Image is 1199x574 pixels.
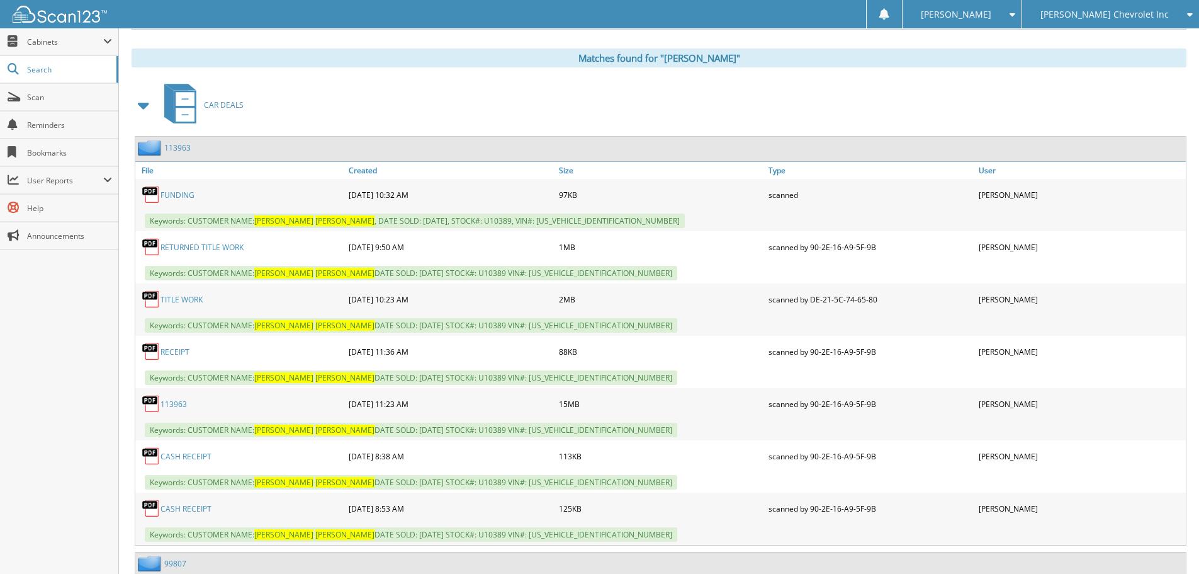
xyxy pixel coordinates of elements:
[315,268,374,278] span: [PERSON_NAME]
[765,234,976,260] div: scanned by 90-2E-16-A9-5F-9B
[27,92,112,103] span: Scan
[132,49,1186,67] div: Matches found for "[PERSON_NAME]"
[254,320,313,331] span: [PERSON_NAME]
[556,496,766,521] div: 125KB
[556,234,766,260] div: 1MB
[765,182,976,207] div: scanned
[27,37,103,47] span: Cabinets
[976,339,1186,364] div: [PERSON_NAME]
[164,142,191,153] a: 113963
[27,203,112,214] span: Help
[142,499,160,518] img: PDF.png
[160,190,194,200] a: FUNDING
[254,529,313,540] span: [PERSON_NAME]
[346,496,556,521] div: [DATE] 8:53 AM
[315,320,374,331] span: [PERSON_NAME]
[142,238,160,256] img: PDF.png
[556,287,766,312] div: 2MB
[254,215,313,226] span: [PERSON_NAME]
[142,447,160,466] img: PDF.png
[315,477,374,488] span: [PERSON_NAME]
[160,503,211,514] a: CASH RECEIPT
[346,444,556,469] div: [DATE] 8:38 AM
[13,6,107,23] img: scan123-logo-white.svg
[254,425,313,435] span: [PERSON_NAME]
[142,185,160,204] img: PDF.png
[976,162,1186,179] a: User
[765,444,976,469] div: scanned by 90-2E-16-A9-5F-9B
[27,120,112,130] span: Reminders
[346,287,556,312] div: [DATE] 10:23 AM
[145,214,685,228] span: Keywords: CUSTOMER NAME: , DATE SOLD: [DATE], STOCK#: U10389, VIN#: [US_VEHICLE_IDENTIFICATION_NU...
[160,294,203,305] a: TITLE WORK
[204,100,244,110] span: CAR DEALS
[142,342,160,361] img: PDF.png
[346,391,556,416] div: [DATE] 11:23 AM
[315,529,374,540] span: [PERSON_NAME]
[346,339,556,364] div: [DATE] 11:36 AM
[976,182,1186,207] div: [PERSON_NAME]
[556,162,766,179] a: Size
[142,290,160,309] img: PDF.png
[976,287,1186,312] div: [PERSON_NAME]
[135,162,346,179] a: File
[145,423,677,437] span: Keywords: CUSTOMER NAME: DATE SOLD: [DATE] STOCK#: U10389 VIN#: [US_VEHICLE_IDENTIFICATION_NUMBER]
[27,147,112,158] span: Bookmarks
[142,394,160,413] img: PDF.png
[145,370,677,385] span: Keywords: CUSTOMER NAME: DATE SOLD: [DATE] STOCK#: U10389 VIN#: [US_VEHICLE_IDENTIFICATION_NUMBER]
[27,231,112,241] span: Announcements
[921,11,991,18] span: [PERSON_NAME]
[160,347,189,357] a: RECEIPT
[157,80,244,130] a: CAR DEALS
[315,425,374,435] span: [PERSON_NAME]
[145,318,677,333] span: Keywords: CUSTOMER NAME: DATE SOLD: [DATE] STOCK#: U10389 VIN#: [US_VEHICLE_IDENTIFICATION_NUMBER]
[556,182,766,207] div: 97KB
[254,372,313,383] span: [PERSON_NAME]
[765,496,976,521] div: scanned by 90-2E-16-A9-5F-9B
[254,268,313,278] span: [PERSON_NAME]
[765,339,976,364] div: scanned by 90-2E-16-A9-5F-9B
[27,64,110,75] span: Search
[556,391,766,416] div: 15MB
[315,372,374,383] span: [PERSON_NAME]
[765,391,976,416] div: scanned by 90-2E-16-A9-5F-9B
[160,451,211,462] a: CASH RECEIPT
[315,215,374,226] span: [PERSON_NAME]
[160,242,244,253] a: RETURNED TITLE WORK
[346,182,556,207] div: [DATE] 10:32 AM
[976,391,1186,416] div: [PERSON_NAME]
[1040,11,1169,18] span: [PERSON_NAME] Chevrolet Inc
[765,287,976,312] div: scanned by DE-21-5C-74-65-80
[145,266,677,280] span: Keywords: CUSTOMER NAME: DATE SOLD: [DATE] STOCK#: U10389 VIN#: [US_VEHICLE_IDENTIFICATION_NUMBER]
[27,175,103,186] span: User Reports
[346,162,556,179] a: Created
[145,527,677,542] span: Keywords: CUSTOMER NAME: DATE SOLD: [DATE] STOCK#: U10389 VIN#: [US_VEHICLE_IDENTIFICATION_NUMBER]
[765,162,976,179] a: Type
[145,475,677,490] span: Keywords: CUSTOMER NAME: DATE SOLD: [DATE] STOCK#: U10389 VIN#: [US_VEHICLE_IDENTIFICATION_NUMBER]
[976,444,1186,469] div: [PERSON_NAME]
[556,444,766,469] div: 113KB
[556,339,766,364] div: 88KB
[254,477,313,488] span: [PERSON_NAME]
[138,140,164,156] img: folder2.png
[976,234,1186,260] div: [PERSON_NAME]
[160,399,187,410] a: 113963
[1136,514,1199,574] iframe: Chat Widget
[346,234,556,260] div: [DATE] 9:50 AM
[976,496,1186,521] div: [PERSON_NAME]
[138,556,164,571] img: folder2.png
[164,558,186,569] a: 99807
